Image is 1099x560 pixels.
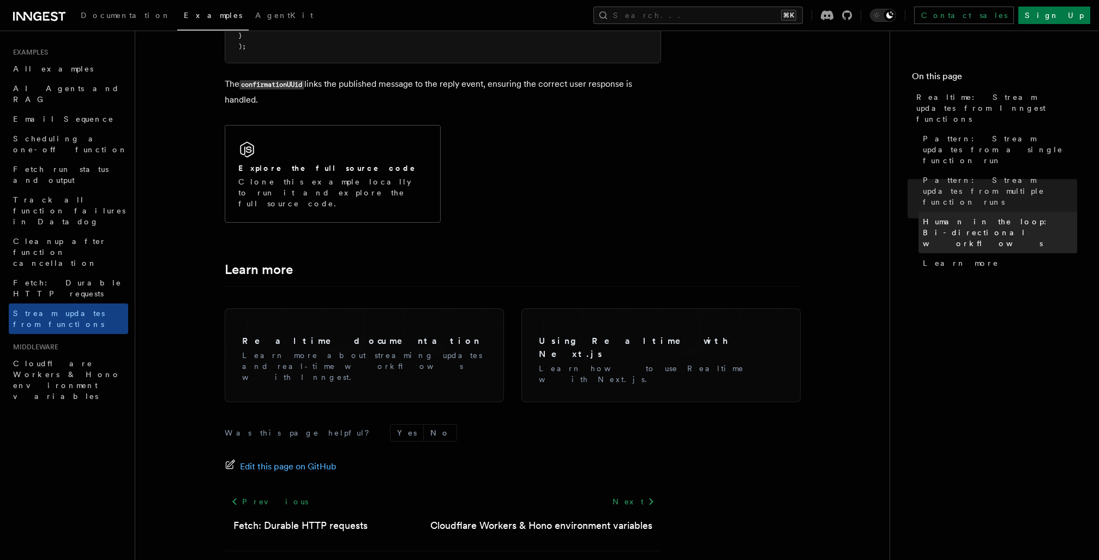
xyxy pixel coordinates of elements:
[918,253,1077,273] a: Learn more
[9,343,58,352] span: Middleware
[233,518,368,533] a: Fetch: Durable HTTP requests
[918,212,1077,253] a: Human in the loop: Bi-directional workflows
[912,87,1077,129] a: Realtime: Stream updates from Inngest functions
[606,492,661,511] a: Next
[255,11,313,20] span: AgentKit
[233,317,495,391] a: Realtime documentationLearn more about streaming updates and real-time workflows with Inngest.
[13,237,106,267] span: Cleanup after function cancellation
[430,518,652,533] a: Cloudflare Workers & Hono environment variables
[539,363,783,385] p: Learn how to use Realtime with Next.js.
[238,163,416,174] h2: Explore the full source code
[916,92,1077,124] span: Realtime: Stream updates from Inngest functions
[177,3,249,31] a: Examples
[9,129,128,159] a: Scheduling a one-off function
[9,303,128,334] a: Stream updates from functions
[13,134,128,154] span: Scheduling a one-off function
[914,7,1014,24] a: Contact sales
[9,190,128,231] a: Track all function failures in Datadog
[923,258,999,269] span: Learn more
[242,350,487,383] p: Learn more about streaming updates and real-time workflows with Inngest.
[238,43,246,50] span: );
[242,335,487,348] h3: Realtime documentation
[249,3,320,29] a: AgentKit
[13,309,105,329] span: Stream updates from functions
[238,32,242,39] span: }
[13,278,122,298] span: Fetch: Durable HTTP requests
[593,7,803,24] button: Search...⌘K
[9,159,128,190] a: Fetch run status and output
[923,216,1077,249] span: Human in the loop: Bi-directional workflows
[9,59,128,79] a: All examples
[918,170,1077,212] a: Pattern: Stream updates from multiple function runs
[923,133,1077,166] span: Pattern: Stream updates from a single function run
[238,176,427,209] p: Clone this example locally to run it and explore the full source code.
[391,425,423,441] button: Yes
[530,317,792,394] a: Using Realtime with Next.jsLearn how to use Realtime with Next.js.
[870,9,896,22] button: Toggle dark mode
[225,459,337,474] a: Edit this page on GitHub
[13,64,93,73] span: All examples
[184,11,242,20] span: Examples
[923,175,1077,207] span: Pattern: Stream updates from multiple function runs
[225,492,315,511] a: Previous
[225,125,441,223] a: Explore the full source codeClone this example locally to run it and explore the full source code.
[9,231,128,273] a: Cleanup after function cancellation
[74,3,177,29] a: Documentation
[240,459,337,474] span: Edit this page on GitHub
[9,79,128,109] a: AI Agents and RAG
[424,425,457,441] button: No
[225,427,377,438] p: Was this page helpful?
[9,354,128,406] a: Cloudflare Workers & Hono environment variables
[912,70,1077,87] h4: On this page
[13,115,114,123] span: Email Sequence
[13,195,125,226] span: Track all function failures in Datadog
[81,11,171,20] span: Documentation
[9,48,48,57] span: Examples
[539,335,783,361] h3: Using Realtime with Next.js
[13,165,109,184] span: Fetch run status and output
[9,109,128,129] a: Email Sequence
[225,76,661,108] p: The links the published message to the reply event, ensuring the correct user response is handled.
[239,80,304,90] code: confirmationUUid
[9,273,128,303] a: Fetch: Durable HTTP requests
[13,84,119,104] span: AI Agents and RAG
[225,262,293,277] a: Learn more
[918,129,1077,170] a: Pattern: Stream updates from a single function run
[781,10,796,21] kbd: ⌘K
[1018,7,1090,24] a: Sign Up
[13,359,121,401] span: Cloudflare Workers & Hono environment variables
